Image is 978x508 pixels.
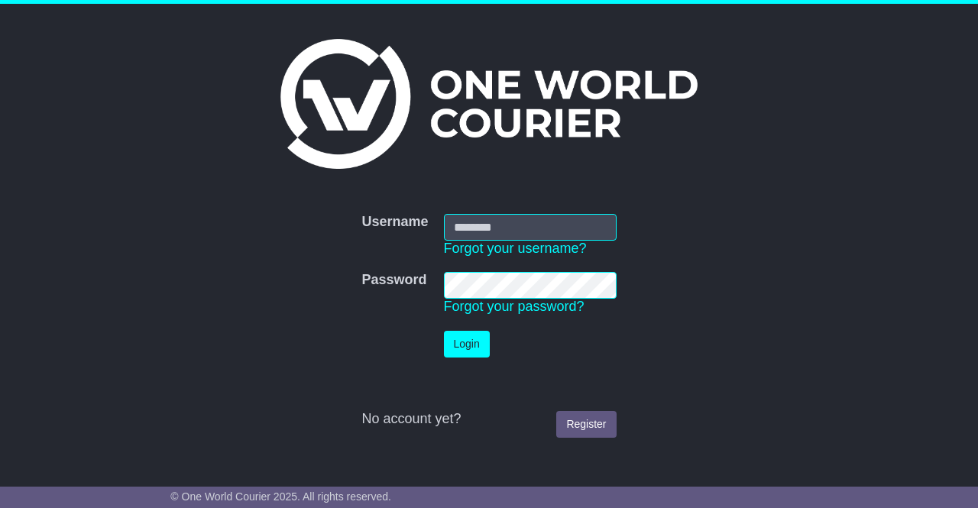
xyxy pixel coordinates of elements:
[280,39,698,169] img: One World
[556,411,616,438] a: Register
[361,214,428,231] label: Username
[444,241,587,256] a: Forgot your username?
[170,490,391,503] span: © One World Courier 2025. All rights reserved.
[361,272,426,289] label: Password
[444,299,585,314] a: Forgot your password?
[361,411,616,428] div: No account yet?
[444,331,490,358] button: Login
